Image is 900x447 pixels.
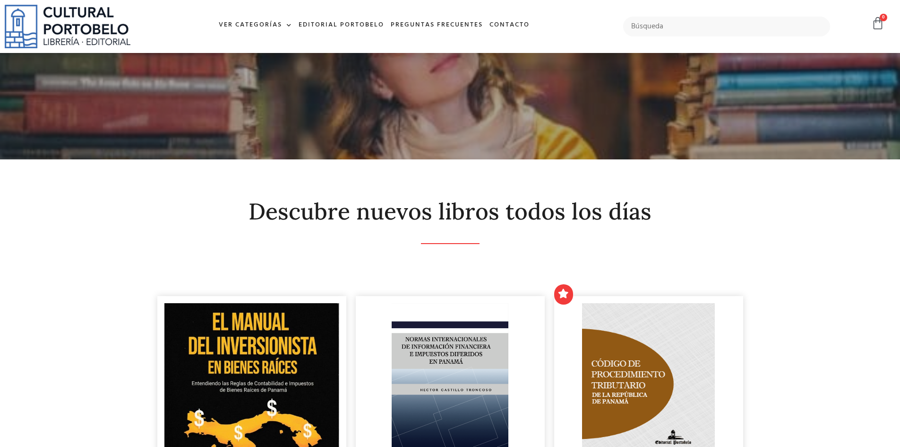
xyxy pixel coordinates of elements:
[157,199,743,224] h2: Descubre nuevos libros todos los días
[871,17,884,30] a: 0
[880,14,887,21] span: 0
[486,15,533,35] a: Contacto
[387,15,486,35] a: Preguntas frecuentes
[215,15,295,35] a: Ver Categorías
[295,15,387,35] a: Editorial Portobelo
[623,17,831,36] input: Búsqueda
